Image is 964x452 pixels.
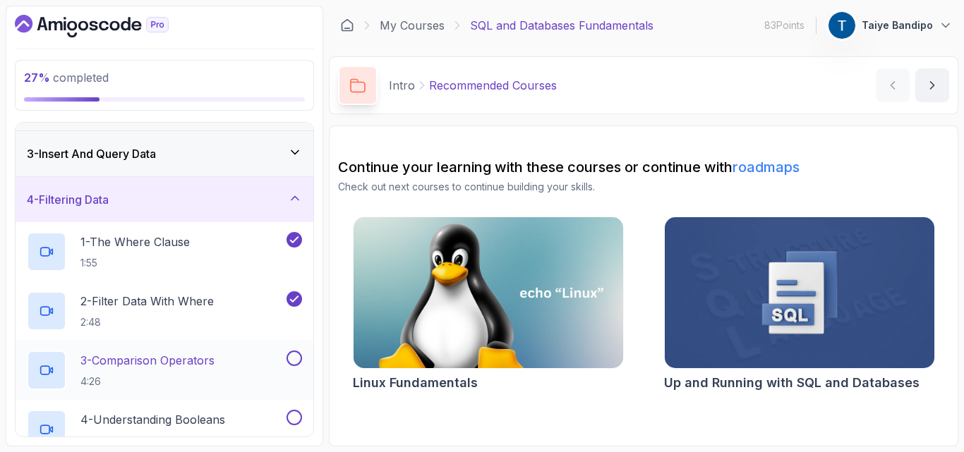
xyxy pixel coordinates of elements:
[380,17,445,34] a: My Courses
[429,77,557,94] p: Recommended Courses
[27,191,109,208] h3: 4 - Filtering Data
[27,410,302,449] button: 4-Understanding Booleans4:22
[80,315,214,329] p: 2:48
[80,293,214,310] p: 2 - Filter Data With Where
[354,217,623,368] img: Linux Fundamentals card
[15,15,201,37] a: Dashboard
[353,216,624,393] a: Linux Fundamentals cardLinux Fundamentals
[24,71,50,85] span: 27 %
[338,180,949,194] p: Check out next courses to continue building your skills.
[665,217,934,368] img: Up and Running with SQL and Databases card
[353,373,478,393] h2: Linux Fundamentals
[16,131,313,176] button: 3-Insert And Query Data
[16,177,313,222] button: 4-Filtering Data
[80,434,225,448] p: 4:22
[80,411,225,428] p: 4 - Understanding Booleans
[862,18,933,32] p: Taiye Bandipo
[80,374,215,389] p: 4:26
[27,291,302,331] button: 2-Filter Data With Where2:48
[389,77,415,94] p: Intro
[24,71,109,85] span: completed
[876,68,910,102] button: previous content
[664,373,920,393] h2: Up and Running with SQL and Databases
[27,350,302,390] button: 3-Comparison Operators4:26
[80,233,190,250] p: 1 - The Where Clause
[764,18,805,32] p: 83 Points
[829,12,855,39] img: user profile image
[27,145,156,162] h3: 3 - Insert And Query Data
[733,159,800,176] a: roadmaps
[27,232,302,271] button: 1-The Where Clause1:55
[664,216,935,393] a: Up and Running with SQL and Databases cardUp and Running with SQL and Databases
[828,11,953,39] button: user profile imageTaiye Bandipo
[340,18,354,32] a: Dashboard
[470,17,653,34] p: SQL and Databases Fundamentals
[915,68,949,102] button: next content
[338,157,949,177] h2: Continue your learning with these courses or continue with
[80,256,190,270] p: 1:55
[80,352,215,369] p: 3 - Comparison Operators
